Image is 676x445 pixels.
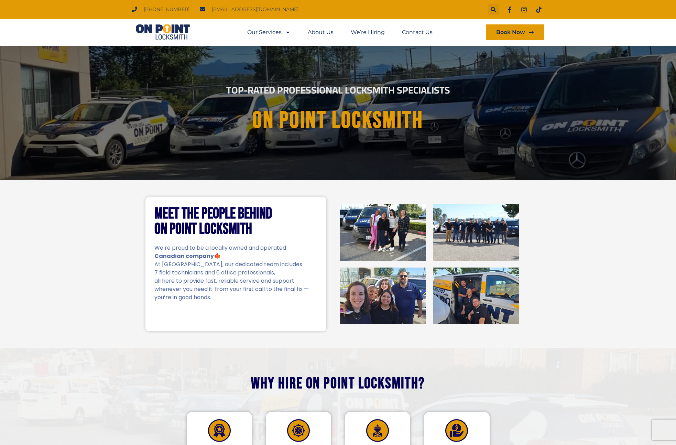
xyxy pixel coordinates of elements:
[486,24,544,40] a: Book Now
[402,24,433,40] a: Contact Us
[247,24,291,40] a: Our Services
[247,24,433,40] nav: Menu
[351,24,385,40] a: We’re Hiring
[142,5,189,14] span: [PHONE_NUMBER]
[210,5,298,14] span: [EMAIL_ADDRESS][DOMAIN_NAME]
[488,4,499,15] div: Search
[496,30,525,35] span: Book Now
[308,24,334,40] a: About Us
